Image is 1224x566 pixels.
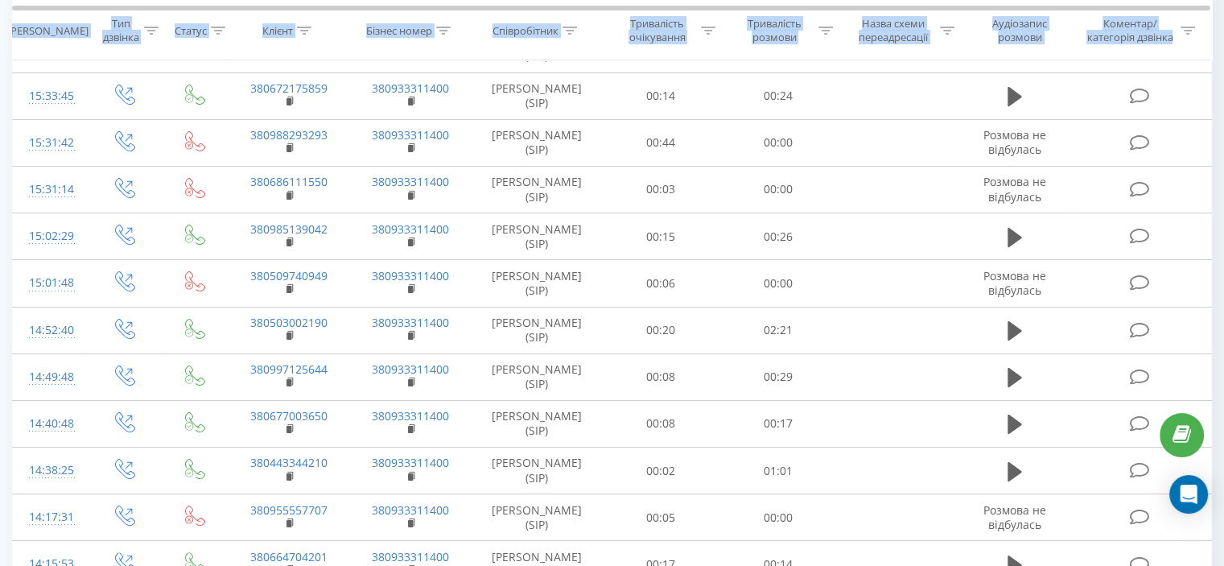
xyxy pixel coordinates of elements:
[29,455,72,486] div: 14:38:25
[372,127,449,143] a: 380933311400
[372,221,449,237] a: 380933311400
[719,166,836,213] td: 00:00
[7,23,89,37] div: [PERSON_NAME]
[175,23,207,37] div: Статус
[372,174,449,189] a: 380933311400
[1082,17,1177,44] div: Коментар/категорія дзвінка
[372,361,449,377] a: 380933311400
[366,23,432,37] div: Бізнес номер
[472,213,603,260] td: [PERSON_NAME] (SIP)
[250,174,328,189] a: 380686111550
[983,127,1046,157] span: Розмова не відбулась
[250,361,328,377] a: 380997125644
[472,448,603,494] td: [PERSON_NAME] (SIP)
[29,127,72,159] div: 15:31:42
[472,307,603,353] td: [PERSON_NAME] (SIP)
[603,400,719,447] td: 00:08
[603,260,719,307] td: 00:06
[250,502,328,518] a: 380955557707
[250,268,328,283] a: 380509740949
[472,353,603,400] td: [PERSON_NAME] (SIP)
[719,494,836,541] td: 00:00
[372,81,449,96] a: 380933311400
[29,361,72,393] div: 14:49:48
[101,17,139,44] div: Тип дзвінка
[719,119,836,166] td: 00:00
[262,23,293,37] div: Клієнт
[719,307,836,353] td: 02:21
[472,400,603,447] td: [PERSON_NAME] (SIP)
[472,494,603,541] td: [PERSON_NAME] (SIP)
[472,119,603,166] td: [PERSON_NAME] (SIP)
[603,448,719,494] td: 00:02
[719,353,836,400] td: 00:29
[719,448,836,494] td: 01:01
[29,408,72,440] div: 14:40:48
[372,268,449,283] a: 380933311400
[719,260,836,307] td: 00:00
[250,81,328,96] a: 380672175859
[29,174,72,205] div: 15:31:14
[603,119,719,166] td: 00:44
[719,400,836,447] td: 00:17
[983,268,1046,298] span: Розмова не відбулась
[29,267,72,299] div: 15:01:48
[372,315,449,330] a: 380933311400
[719,213,836,260] td: 00:26
[250,549,328,564] a: 380664704201
[472,166,603,213] td: [PERSON_NAME] (SIP)
[603,166,719,213] td: 00:03
[617,17,698,44] div: Тривалість очікування
[973,17,1067,44] div: Аудіозапис розмови
[472,260,603,307] td: [PERSON_NAME] (SIP)
[603,307,719,353] td: 00:20
[250,408,328,423] a: 380677003650
[250,221,328,237] a: 380985139042
[29,315,72,346] div: 14:52:40
[603,353,719,400] td: 00:08
[29,81,72,112] div: 15:33:45
[603,72,719,119] td: 00:14
[250,127,328,143] a: 380988293293
[719,72,836,119] td: 00:24
[603,213,719,260] td: 00:15
[492,23,558,37] div: Співробітник
[372,455,449,470] a: 380933311400
[983,502,1046,532] span: Розмова не відбулась
[372,502,449,518] a: 380933311400
[250,315,328,330] a: 380503002190
[372,408,449,423] a: 380933311400
[472,72,603,119] td: [PERSON_NAME] (SIP)
[734,17,814,44] div: Тривалість розмови
[603,494,719,541] td: 00:05
[29,502,72,533] div: 14:17:31
[250,455,328,470] a: 380443344210
[851,17,936,44] div: Назва схеми переадресації
[983,174,1046,204] span: Розмова не відбулась
[372,549,449,564] a: 380933311400
[1169,475,1208,514] div: Open Intercom Messenger
[29,221,72,252] div: 15:02:29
